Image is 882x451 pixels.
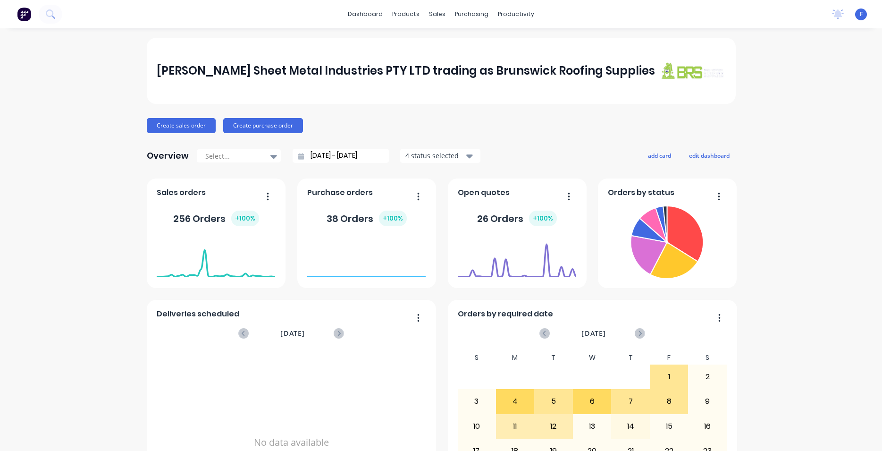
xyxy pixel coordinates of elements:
[405,151,465,161] div: 4 status selected
[688,351,727,365] div: S
[650,365,688,389] div: 1
[860,10,863,18] span: F
[573,415,611,438] div: 13
[608,187,674,198] span: Orders by status
[458,187,510,198] span: Open quotes
[535,390,572,413] div: 5
[457,351,496,365] div: S
[496,415,534,438] div: 11
[458,390,496,413] div: 3
[534,351,573,365] div: T
[689,390,726,413] div: 9
[496,390,534,413] div: 4
[612,390,649,413] div: 7
[650,351,689,365] div: F
[535,415,572,438] div: 12
[280,328,305,339] span: [DATE]
[424,7,450,21] div: sales
[650,390,688,413] div: 8
[343,7,387,21] a: dashboard
[458,415,496,438] div: 10
[379,211,407,226] div: + 100 %
[683,149,736,162] button: edit dashboard
[231,211,259,226] div: + 100 %
[573,351,612,365] div: W
[147,146,189,165] div: Overview
[157,61,655,80] div: [PERSON_NAME] Sheet Metal Industries PTY LTD trading as Brunswick Roofing Supplies
[689,365,726,389] div: 2
[642,149,677,162] button: add card
[387,7,424,21] div: products
[611,351,650,365] div: T
[173,211,259,226] div: 256 Orders
[400,149,480,163] button: 4 status selected
[493,7,539,21] div: productivity
[157,187,206,198] span: Sales orders
[529,211,557,226] div: + 100 %
[650,415,688,438] div: 15
[307,187,373,198] span: Purchase orders
[659,62,725,79] img: J A Sheet Metal Industries PTY LTD trading as Brunswick Roofing Supplies
[17,7,31,21] img: Factory
[689,415,726,438] div: 16
[223,118,303,133] button: Create purchase order
[450,7,493,21] div: purchasing
[496,351,535,365] div: M
[612,415,649,438] div: 14
[147,118,216,133] button: Create sales order
[477,211,557,226] div: 26 Orders
[327,211,407,226] div: 38 Orders
[573,390,611,413] div: 6
[581,328,606,339] span: [DATE]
